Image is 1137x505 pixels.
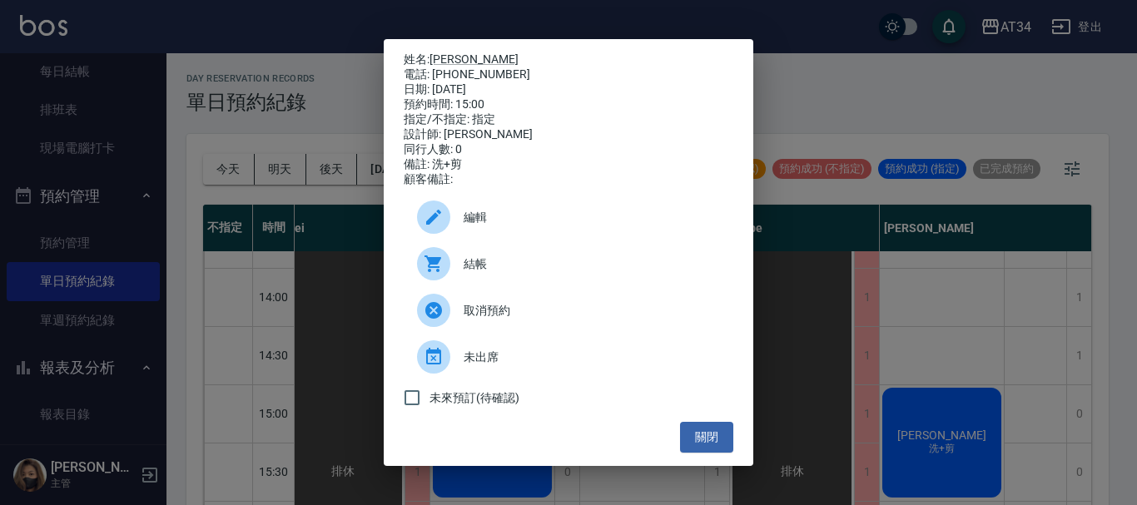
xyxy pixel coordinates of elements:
[404,157,733,172] div: 備註: 洗+剪
[404,112,733,127] div: 指定/不指定: 指定
[464,255,720,273] span: 結帳
[404,52,733,67] p: 姓名:
[680,422,733,453] button: 關閉
[404,194,733,240] div: 編輯
[404,142,733,157] div: 同行人數: 0
[429,52,519,66] a: [PERSON_NAME]
[404,334,733,380] div: 未出席
[464,209,720,226] span: 編輯
[404,240,733,287] a: 結帳
[429,389,519,407] span: 未來預訂(待確認)
[404,97,733,112] div: 預約時間: 15:00
[464,302,720,319] span: 取消預約
[404,172,733,187] div: 顧客備註:
[404,127,733,142] div: 設計師: [PERSON_NAME]
[404,67,733,82] div: 電話: [PHONE_NUMBER]
[464,349,720,366] span: 未出席
[404,82,733,97] div: 日期: [DATE]
[404,287,733,334] div: 取消預約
